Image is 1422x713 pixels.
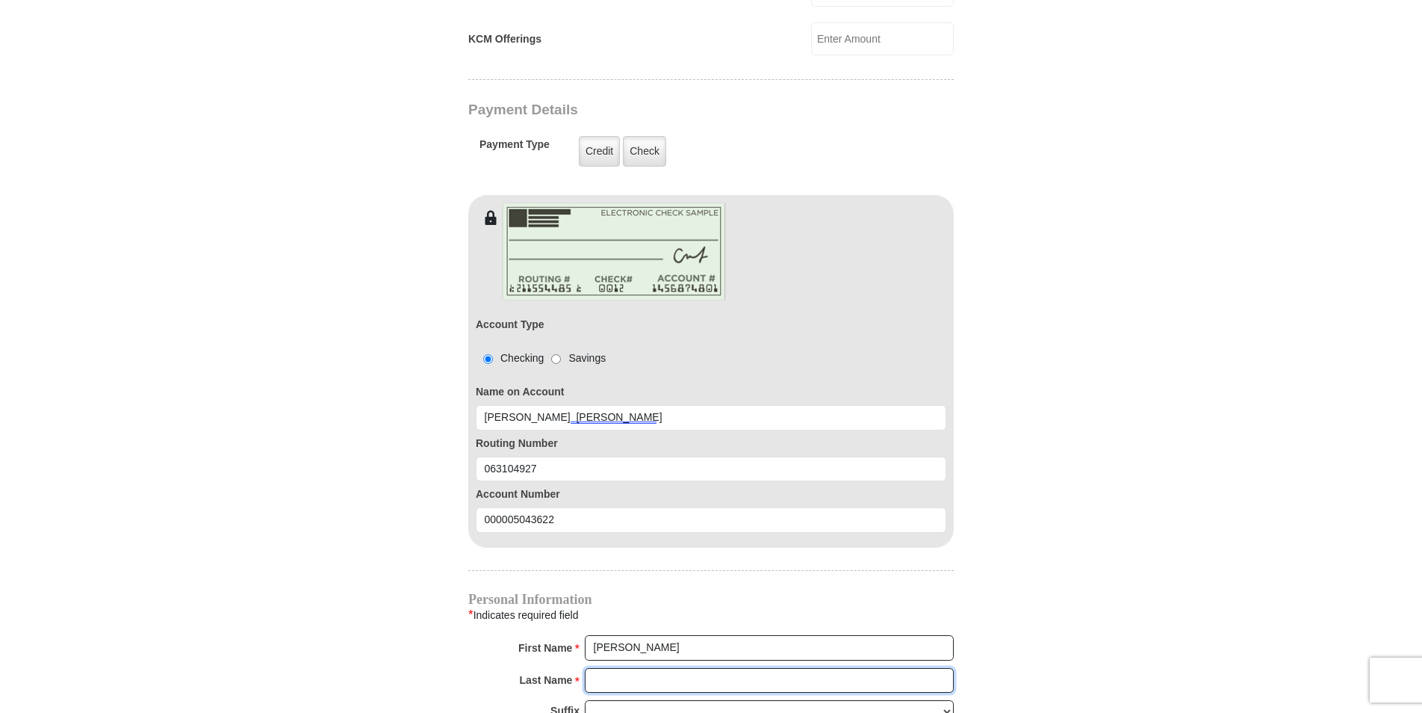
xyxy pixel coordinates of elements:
label: Check [623,136,666,167]
label: Account Number [476,487,946,502]
img: check-en.png [502,203,726,300]
strong: Last Name [520,670,573,691]
h3: Payment Details [468,102,849,119]
div: Checking Savings [476,351,606,366]
label: Credit [579,136,620,167]
label: Routing Number [476,436,946,451]
label: Account Type [476,317,544,333]
label: KCM Offerings [468,31,541,47]
label: Name on Account [476,384,946,400]
h5: Payment Type [479,138,550,158]
h4: Personal Information [468,593,954,605]
strong: First Name [518,638,572,658]
input: Enter Amount [811,22,954,55]
div: Indicates required field [468,605,954,625]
